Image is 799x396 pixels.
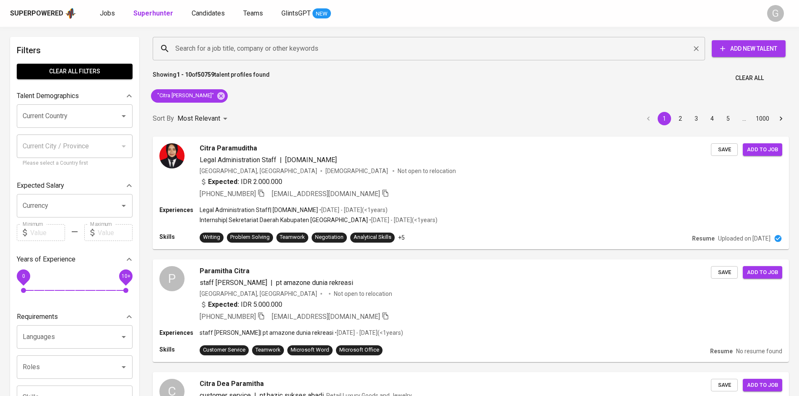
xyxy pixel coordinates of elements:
[17,88,133,104] div: Talent Demographics
[151,89,228,103] div: "Citra [PERSON_NAME]"
[17,177,133,194] div: Expected Salary
[100,8,117,19] a: Jobs
[281,8,331,19] a: GlintsGPT NEW
[291,346,329,354] div: Microsoft Word
[17,44,133,57] h6: Filters
[658,112,671,125] button: page 1
[17,181,64,191] p: Expected Salary
[715,380,734,390] span: Save
[10,9,63,18] div: Superpowered
[711,379,738,392] button: Save
[118,200,130,212] button: Open
[710,347,733,355] p: Resume
[159,233,200,241] p: Skills
[98,224,133,241] input: Value
[767,5,784,22] div: G
[398,233,405,242] p: +5
[208,177,239,187] b: Expected:
[23,66,126,77] span: Clear All filters
[30,224,65,241] input: Value
[200,300,282,310] div: IDR 5.000.000
[153,259,789,362] a: PParamitha Citrastaff [PERSON_NAME]|pt amazone dunia rekreasi[GEOGRAPHIC_DATA], [GEOGRAPHIC_DATA]...
[153,114,174,124] p: Sort By
[753,112,772,125] button: Go to page 1000
[281,9,311,17] span: GlintsGPT
[200,206,318,214] p: Legal Administration Staff | [DOMAIN_NAME]
[690,43,702,54] button: Clear
[712,40,786,57] button: Add New Talent
[192,8,226,19] a: Candidates
[200,156,276,164] span: Legal Administration Staff
[203,233,220,241] div: Writing
[121,273,130,279] span: 10+
[271,278,273,288] span: |
[23,159,127,168] p: Please select a Country first
[318,206,388,214] p: • [DATE] - [DATE] ( <1 years )
[774,112,788,125] button: Go to next page
[17,251,133,268] div: Years of Experience
[339,346,379,354] div: Microsoft Office
[159,206,200,214] p: Experiences
[735,73,764,83] span: Clear All
[230,233,270,241] div: Problem Solving
[200,379,264,389] span: Citra Dea Paramitha
[200,313,256,321] span: [PHONE_NUMBER]
[17,308,133,325] div: Requirements
[743,266,782,279] button: Add to job
[333,329,403,337] p: • [DATE] - [DATE] ( <1 years )
[177,111,230,127] div: Most Relevant
[118,110,130,122] button: Open
[200,329,333,337] p: staff [PERSON_NAME] | pt amazone dunia rekreasi
[200,177,282,187] div: IDR 2.000.000
[243,9,263,17] span: Teams
[159,345,200,354] p: Skills
[747,268,778,277] span: Add to job
[100,9,115,17] span: Jobs
[711,143,738,156] button: Save
[640,112,789,125] nav: pagination navigation
[737,114,751,123] div: …
[159,266,185,291] div: P
[690,112,703,125] button: Go to page 3
[743,143,782,156] button: Add to job
[200,279,267,287] span: staff [PERSON_NAME]
[255,346,281,354] div: Teamwork
[208,300,239,310] b: Expected:
[718,44,779,54] span: Add New Talent
[177,114,220,124] p: Most Relevant
[280,155,282,165] span: |
[17,254,75,264] p: Years of Experience
[17,91,79,101] p: Talent Demographics
[200,266,250,276] span: Paramitha Citra
[153,70,270,86] p: Showing of talent profiles found
[705,112,719,125] button: Go to page 4
[711,266,738,279] button: Save
[692,234,715,243] p: Resume
[747,145,778,155] span: Add to job
[312,10,331,18] span: NEW
[368,216,437,224] p: • [DATE] - [DATE] ( <1 years )
[159,329,200,337] p: Experiences
[200,290,317,298] div: [GEOGRAPHIC_DATA], [GEOGRAPHIC_DATA]
[177,71,192,78] b: 1 - 10
[17,312,58,322] p: Requirements
[118,361,130,373] button: Open
[715,268,734,277] span: Save
[133,8,175,19] a: Superhunter
[17,64,133,79] button: Clear All filters
[334,290,392,298] p: Not open to relocation
[715,145,734,155] span: Save
[198,71,214,78] b: 50759
[65,7,76,20] img: app logo
[354,233,391,241] div: Analytical Skills
[133,9,173,17] b: Superhunter
[272,313,380,321] span: [EMAIL_ADDRESS][DOMAIN_NAME]
[743,379,782,392] button: Add to job
[747,380,778,390] span: Add to job
[243,8,265,19] a: Teams
[151,92,219,100] span: "Citra [PERSON_NAME]"
[285,156,337,164] span: [DOMAIN_NAME]
[280,233,305,241] div: Teamwork
[159,143,185,168] img: 37520171e9deed506d6a106e9853e091.jpeg
[10,7,76,20] a: Superpoweredapp logo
